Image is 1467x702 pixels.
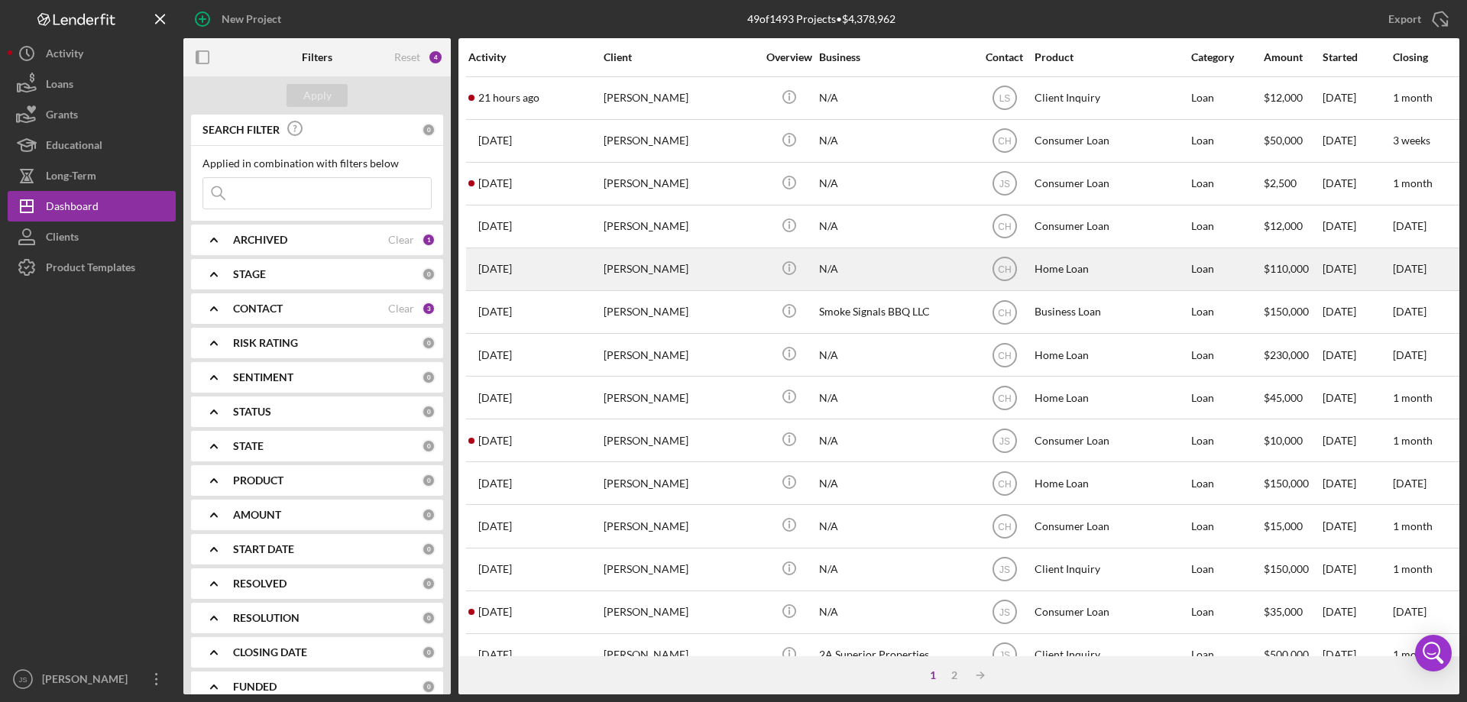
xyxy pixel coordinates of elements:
[1323,121,1391,161] div: [DATE]
[1388,4,1421,34] div: Export
[233,474,283,487] b: PRODUCT
[478,392,512,404] time: 2025-08-21 18:38
[1035,635,1187,675] div: Client Inquiry
[604,249,756,290] div: [PERSON_NAME]
[604,506,756,546] div: [PERSON_NAME]
[8,664,176,694] button: JS[PERSON_NAME]
[1373,4,1459,34] button: Export
[604,206,756,247] div: [PERSON_NAME]
[1264,121,1321,161] div: $50,000
[1035,592,1187,632] div: Consumer Loan
[1264,506,1321,546] div: $15,000
[478,306,512,318] time: 2025-08-21 21:08
[233,646,307,658] b: CLOSING DATE
[819,51,972,63] div: Business
[8,160,176,191] a: Long-Term
[8,191,176,222] button: Dashboard
[1393,434,1433,447] time: 1 month
[46,222,79,256] div: Clients
[1393,91,1433,104] time: 1 month
[1323,206,1391,247] div: [DATE]
[976,51,1033,63] div: Contact
[999,93,1010,104] text: LS
[388,302,414,315] div: Clear
[1323,549,1391,590] div: [DATE]
[1191,635,1262,675] div: Loan
[604,121,756,161] div: [PERSON_NAME]
[999,650,1009,661] text: JS
[478,92,539,104] time: 2025-08-24 18:45
[233,268,266,280] b: STAGE
[604,463,756,503] div: [PERSON_NAME]
[478,263,512,275] time: 2025-08-22 15:57
[1323,506,1391,546] div: [DATE]
[1191,463,1262,503] div: Loan
[1393,477,1427,490] time: [DATE]
[1191,292,1262,332] div: Loan
[819,420,972,461] div: N/A
[819,121,972,161] div: N/A
[1191,78,1262,118] div: Loan
[478,349,512,361] time: 2025-08-21 19:11
[8,252,176,283] a: Product Templates
[478,520,512,532] time: 2025-08-20 05:13
[428,50,443,65] div: 4
[46,99,78,134] div: Grants
[183,4,296,34] button: New Project
[1264,249,1321,290] div: $110,000
[8,130,176,160] a: Educational
[998,136,1011,147] text: CH
[422,542,436,556] div: 0
[1191,420,1262,461] div: Loan
[1191,249,1262,290] div: Loan
[1393,519,1433,532] time: 1 month
[422,336,436,350] div: 0
[1323,377,1391,418] div: [DATE]
[394,51,420,63] div: Reset
[1035,249,1187,290] div: Home Loan
[604,549,756,590] div: [PERSON_NAME]
[422,439,436,453] div: 0
[819,206,972,247] div: N/A
[478,649,512,661] time: 2025-08-19 21:45
[1035,549,1187,590] div: Client Inquiry
[422,611,436,625] div: 0
[1035,78,1187,118] div: Client Inquiry
[287,84,348,107] button: Apply
[1035,163,1187,204] div: Consumer Loan
[8,69,176,99] button: Loans
[998,307,1011,318] text: CH
[1393,562,1433,575] time: 1 month
[1323,292,1391,332] div: [DATE]
[819,506,972,546] div: N/A
[604,163,756,204] div: [PERSON_NAME]
[233,681,277,693] b: FUNDED
[1323,163,1391,204] div: [DATE]
[604,420,756,461] div: [PERSON_NAME]
[1264,78,1321,118] div: $12,000
[233,440,264,452] b: STATE
[18,675,27,684] text: JS
[1323,635,1391,675] div: [DATE]
[478,134,512,147] time: 2025-08-22 19:59
[1191,592,1262,632] div: Loan
[819,249,972,290] div: N/A
[233,302,283,315] b: CONTACT
[233,337,298,349] b: RISK RATING
[1035,51,1187,63] div: Product
[46,191,99,225] div: Dashboard
[1264,549,1321,590] div: $150,000
[8,38,176,69] button: Activity
[1393,134,1430,147] time: 3 weeks
[1323,51,1391,63] div: Started
[478,563,512,575] time: 2025-08-20 03:10
[998,478,1011,489] text: CH
[302,51,332,63] b: Filters
[604,377,756,418] div: [PERSON_NAME]
[1323,420,1391,461] div: [DATE]
[998,393,1011,403] text: CH
[8,222,176,252] a: Clients
[233,543,294,555] b: START DATE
